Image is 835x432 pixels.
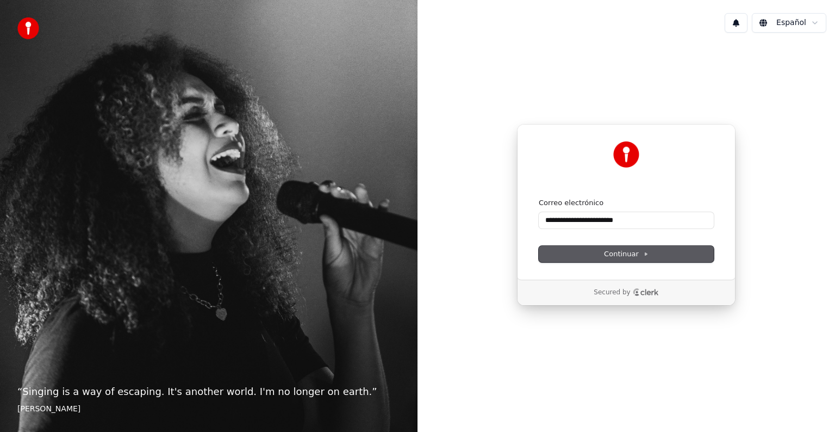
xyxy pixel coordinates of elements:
p: “ Singing is a way of escaping. It's another world. I'm no longer on earth. ” [17,384,400,399]
footer: [PERSON_NAME] [17,404,400,415]
p: Secured by [594,288,630,297]
label: Correo electrónico [539,198,603,208]
a: Clerk logo [633,288,659,296]
img: youka [17,17,39,39]
img: Youka [613,141,639,168]
button: Continuar [539,246,714,262]
span: Continuar [604,249,649,259]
